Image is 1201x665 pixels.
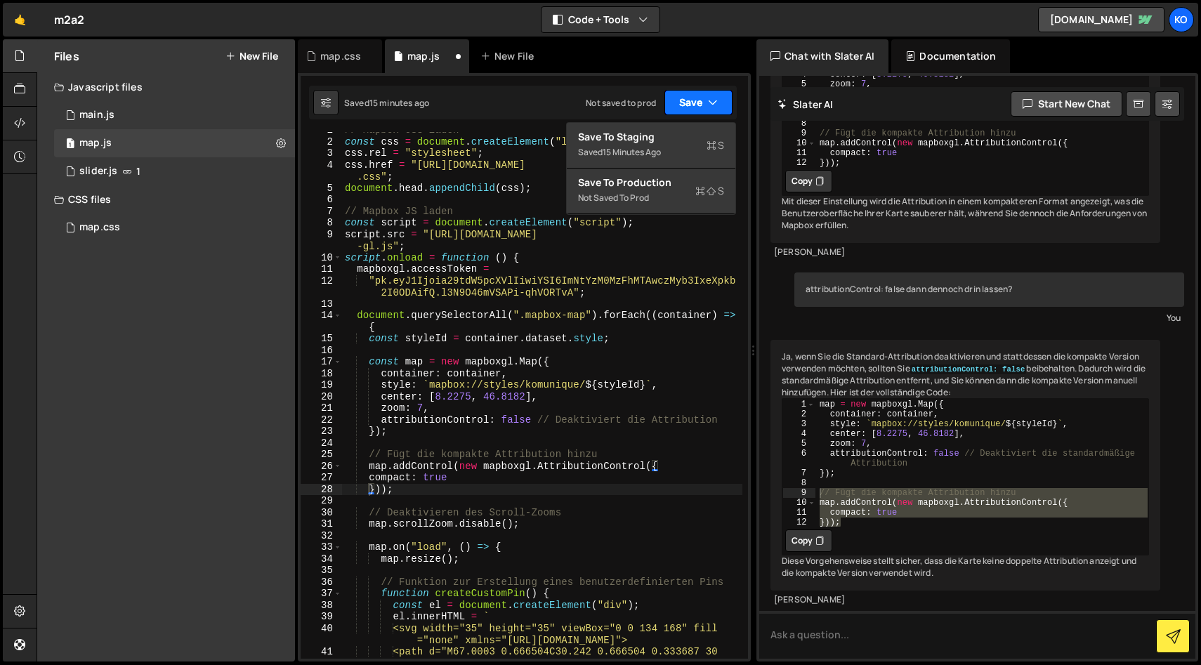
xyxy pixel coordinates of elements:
[567,123,735,169] button: Save to StagingS Saved15 minutes ago
[798,310,1181,325] div: You
[54,157,295,185] div: 17276/47879.js
[783,439,815,449] div: 5
[301,368,342,380] div: 18
[301,275,342,298] div: 12
[783,518,815,527] div: 12
[783,158,815,168] div: 12
[301,611,342,623] div: 39
[783,419,815,429] div: 3
[225,51,278,62] button: New File
[783,498,815,508] div: 10
[1169,7,1194,32] a: KO
[54,101,295,129] div: 17276/47876.js
[301,414,342,426] div: 22
[301,623,342,646] div: 40
[783,409,815,419] div: 2
[774,594,1157,606] div: [PERSON_NAME]
[783,129,815,138] div: 9
[369,97,429,109] div: 15 minutes ago
[301,426,342,437] div: 23
[301,461,342,473] div: 26
[783,468,815,478] div: 7
[777,98,834,111] h2: Slater AI
[3,3,37,37] a: 🤙
[664,90,733,115] button: Save
[301,310,342,333] div: 14
[891,39,1010,73] div: Documentation
[301,345,342,357] div: 16
[54,129,295,157] div: map.js
[301,194,342,206] div: 6
[54,48,79,64] h2: Files
[586,97,656,109] div: Not saved to prod
[756,39,888,73] div: Chat with Slater AI
[542,7,659,32] button: Code + Tools
[37,185,295,213] div: CSS files
[301,206,342,218] div: 7
[301,507,342,519] div: 30
[783,148,815,158] div: 11
[301,217,342,229] div: 8
[301,252,342,264] div: 10
[567,169,735,214] button: Save to ProductionS Not saved to prod
[783,508,815,518] div: 11
[79,137,112,150] div: map.js
[79,165,117,178] div: slider.js
[480,49,539,63] div: New File
[783,429,815,439] div: 4
[578,130,724,144] div: Save to Staging
[783,488,815,498] div: 9
[770,340,1160,591] div: Ja, wenn Sie die Standard-Attribution deaktivieren und stattdessen die kompakte Version verwenden...
[578,144,724,161] div: Saved
[301,495,342,507] div: 29
[603,146,661,158] div: 15 minutes ago
[301,298,342,310] div: 13
[578,176,724,190] div: Save to Production
[54,11,85,28] div: m2a2
[301,379,342,391] div: 19
[301,449,342,461] div: 25
[301,600,342,612] div: 38
[320,49,361,63] div: map.css
[301,147,342,159] div: 3
[301,472,342,484] div: 27
[783,400,815,409] div: 1
[1011,91,1122,117] button: Start new chat
[136,166,140,177] span: 1
[783,79,815,89] div: 5
[301,402,342,414] div: 21
[783,119,815,129] div: 8
[301,588,342,600] div: 37
[695,184,724,198] span: S
[301,159,342,183] div: 4
[301,437,342,449] div: 24
[301,183,342,195] div: 5
[66,139,74,150] span: 1
[783,138,815,148] div: 10
[301,541,342,553] div: 33
[301,530,342,542] div: 32
[301,577,342,588] div: 36
[301,263,342,275] div: 11
[344,97,429,109] div: Saved
[301,333,342,345] div: 15
[785,170,832,192] button: Copy
[54,213,295,242] div: map.css
[301,484,342,496] div: 28
[301,518,342,530] div: 31
[783,449,815,468] div: 6
[774,246,1157,258] div: [PERSON_NAME]
[783,478,815,488] div: 8
[301,391,342,403] div: 20
[301,229,342,252] div: 9
[794,272,1184,307] div: attributionControl: false dann dennoch drin lassen?
[707,138,724,152] span: S
[785,529,832,552] button: Copy
[37,73,295,101] div: Javascript files
[1038,7,1164,32] a: [DOMAIN_NAME]
[407,49,440,63] div: map.js
[301,553,342,565] div: 34
[578,190,724,206] div: Not saved to prod
[79,221,120,234] div: map.css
